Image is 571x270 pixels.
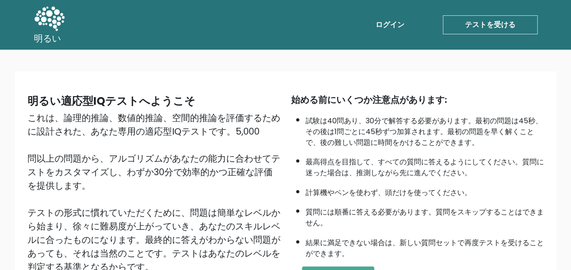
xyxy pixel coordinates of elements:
[376,19,404,30] font: ログイン
[306,116,543,148] font: 試験は40問あり、30分で解答する必要があります。最初の問題は45秒、その後は1問ごとに45秒ずつ加算されます。最初の問題を早く解くことで、後の難しい問題に時間をかけることができます。
[306,157,544,178] font: 最高得点を目指して、すべての質問に答えるようにしてください。質問に迷った場合は、推測しながら先に進んでください。
[306,207,544,228] font: 質問には順番に答える必要があります。質問をスキップすることはできません。
[306,187,472,198] font: 計算機やペンを使わず、頭だけを使ってください。
[443,15,538,34] a: テストを受ける
[28,93,195,108] font: 明るい適応型IQテストへようこそ
[34,32,61,44] font: 明るい
[28,152,280,192] font: 問以上の問題から、アルゴリズムがあなたの能力に合わせてテストをカスタマイズし、わずか30分で効率的かつ正確な評価を提供します。
[291,93,447,106] font: 始める前にいくつか注意点があります:
[28,112,280,138] font: これは、論理的推論、数値的推論、空間的推論を評価するために設計された、あなた専用の適応型IQテストです。5,000
[306,237,544,259] font: 結果に満足できない場合は、新しい質問セットで再度テストを受けることができます。
[34,4,65,46] a: 明るい
[465,19,515,30] font: テストを受ける
[372,16,408,34] a: ログイン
